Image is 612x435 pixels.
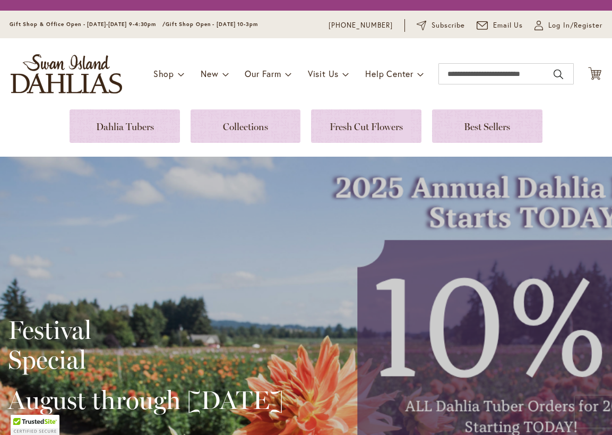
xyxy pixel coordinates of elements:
h2: Festival Special [8,315,283,374]
span: Our Farm [245,68,281,79]
span: Log In/Register [548,20,602,31]
span: Visit Us [308,68,339,79]
span: Shop [153,68,174,79]
span: Gift Shop Open - [DATE] 10-3pm [166,21,258,28]
a: Email Us [477,20,523,31]
a: Log In/Register [535,20,602,31]
span: Email Us [493,20,523,31]
span: Subscribe [432,20,465,31]
a: Subscribe [417,20,465,31]
button: Search [554,66,563,83]
span: Gift Shop & Office Open - [DATE]-[DATE] 9-4:30pm / [10,21,166,28]
span: Help Center [365,68,413,79]
a: [PHONE_NUMBER] [329,20,393,31]
span: New [201,68,218,79]
h2: August through [DATE] [8,385,283,415]
a: store logo [11,54,122,93]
